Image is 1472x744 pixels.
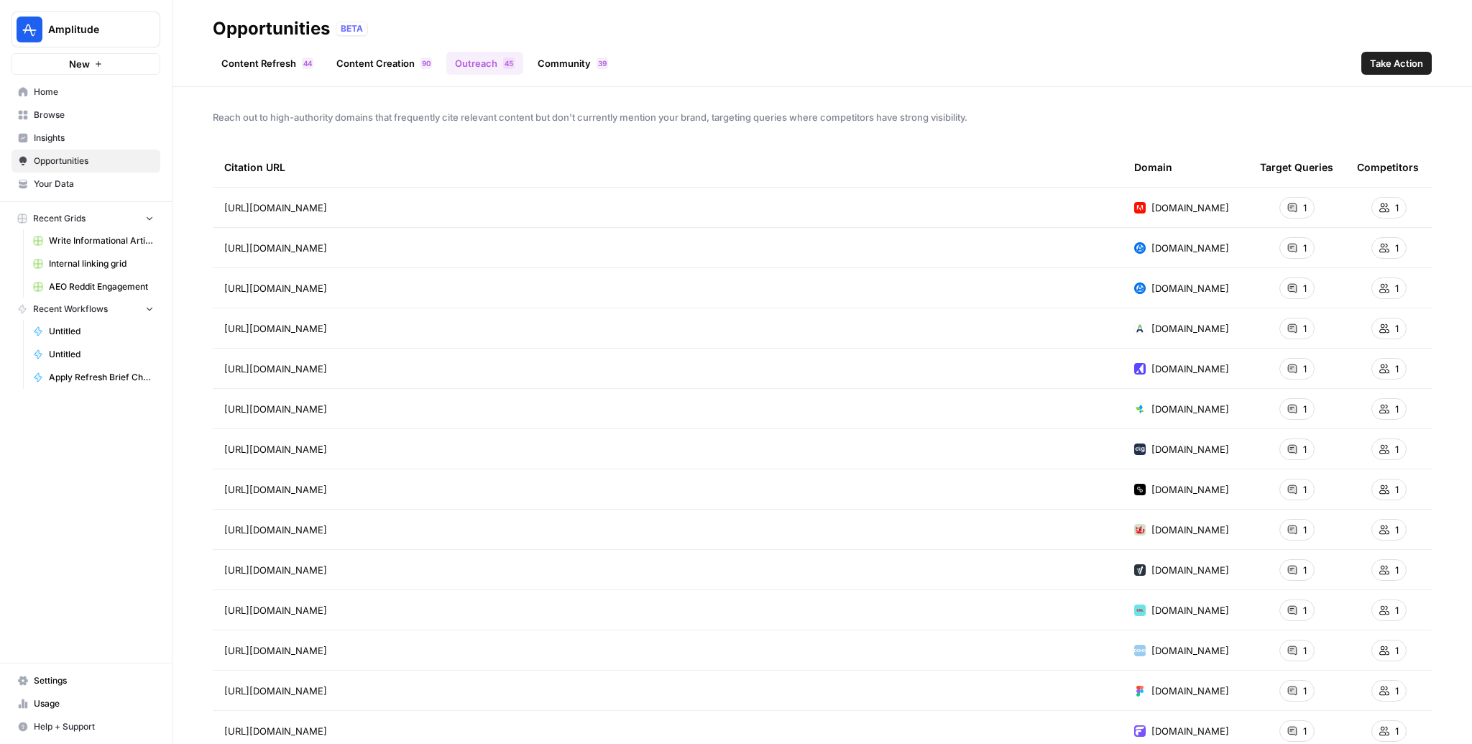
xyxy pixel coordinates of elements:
span: 1 [1395,362,1399,376]
span: AEO Reddit Engagement [49,280,154,293]
span: 9 [602,58,607,69]
div: Domain [1134,147,1172,187]
span: [URL][DOMAIN_NAME] [224,643,327,658]
span: 4 [303,58,308,69]
div: Competitors [1357,147,1419,187]
button: New [11,53,160,75]
span: Help + Support [34,720,154,733]
span: [DOMAIN_NAME] [1151,603,1229,617]
img: ptstvd85bgzaspyrq2tpyisfwhy7 [1134,242,1146,254]
span: [URL][DOMAIN_NAME] [224,201,327,215]
img: qn166qr9qomra21v63ukaurt7fc4 [1134,605,1146,616]
div: BETA [336,22,368,36]
span: 1 [1303,563,1307,577]
span: 1 [1303,201,1307,215]
span: 1 [1395,482,1399,497]
button: Take Action [1361,52,1432,75]
a: Settings [11,669,160,692]
span: [URL][DOMAIN_NAME] [224,684,327,698]
img: njv0f1abp0ktq0iqf5vwjsqxujd0 [1134,645,1146,656]
span: 1 [1303,643,1307,658]
div: Target Queries [1260,147,1333,187]
span: 1 [1395,643,1399,658]
span: 1 [1303,402,1307,416]
img: uaib0u4ssgh7cx5ep76dht0nau9a [1134,202,1146,213]
span: 1 [1395,603,1399,617]
span: [URL][DOMAIN_NAME] [224,281,327,295]
span: 1 [1303,362,1307,376]
span: 1 [1303,482,1307,497]
span: 1 [1395,684,1399,698]
a: Browse [11,104,160,127]
img: oqaw8budmnexxqx36lsdymb2lggb [1134,444,1146,455]
span: [DOMAIN_NAME] [1151,643,1229,658]
span: [DOMAIN_NAME] [1151,684,1229,698]
span: [DOMAIN_NAME] [1151,241,1229,255]
img: ptstvd85bgzaspyrq2tpyisfwhy7 [1134,283,1146,294]
span: 1 [1303,241,1307,255]
button: Recent Grids [11,208,160,229]
span: Write Informational Article [49,234,154,247]
span: [DOMAIN_NAME] [1151,523,1229,537]
span: [URL][DOMAIN_NAME] [224,321,327,336]
span: 1 [1395,563,1399,577]
span: 1 [1395,724,1399,738]
span: 3 [598,58,602,69]
span: [DOMAIN_NAME] [1151,201,1229,215]
button: Workspace: Amplitude [11,12,160,47]
a: Untitled [27,343,160,366]
span: [URL][DOMAIN_NAME] [224,482,327,497]
span: Take Action [1370,56,1423,70]
span: [URL][DOMAIN_NAME] [224,563,327,577]
span: [URL][DOMAIN_NAME] [224,241,327,255]
span: 1 [1395,201,1399,215]
span: Settings [34,674,154,687]
span: 1 [1395,402,1399,416]
span: 1 [1395,321,1399,336]
img: lfa6zx89q7ackxwrpmeke4gprgkn [1134,725,1146,737]
span: 4 [308,58,312,69]
span: [URL][DOMAIN_NAME] [224,603,327,617]
div: Citation URL [224,147,1111,187]
a: Home [11,81,160,104]
span: Recent Grids [33,212,86,225]
a: Your Data [11,173,160,196]
span: [URL][DOMAIN_NAME] [224,523,327,537]
span: 1 [1303,603,1307,617]
div: 44 [302,58,313,69]
a: Opportunities [11,150,160,173]
a: Content Refresh44 [213,52,322,75]
span: Untitled [49,348,154,361]
span: Browse [34,109,154,121]
span: New [69,57,90,71]
span: 1 [1395,241,1399,255]
span: [DOMAIN_NAME] [1151,724,1229,738]
img: wwjjyomydqvko554r97wg7d7ujqm [1134,323,1146,334]
span: [DOMAIN_NAME] [1151,281,1229,295]
span: [DOMAIN_NAME] [1151,442,1229,456]
img: cqgb3pxtip50ldb32tp68kpa0kh6 [1134,403,1146,415]
span: [URL][DOMAIN_NAME] [224,402,327,416]
span: Apply Refresh Brief Changes [49,371,154,384]
span: Amplitude [48,22,135,37]
button: Help + Support [11,715,160,738]
span: 1 [1395,523,1399,537]
span: 9 [422,58,426,69]
a: Apply Refresh Brief Changes [27,366,160,389]
a: Usage [11,692,160,715]
img: n28mp1847jmgjcsx85mazwjoyhm9 [1134,564,1146,576]
span: Untitled [49,325,154,338]
span: [URL][DOMAIN_NAME] [224,724,327,738]
span: Usage [34,697,154,710]
a: Write Informational Article [27,229,160,252]
span: 0 [426,58,431,69]
a: Content Creation90 [328,52,441,75]
a: AEO Reddit Engagement [27,275,160,298]
span: Insights [34,132,154,144]
span: [URL][DOMAIN_NAME] [224,362,327,376]
span: Recent Workflows [33,303,108,316]
img: qnxarwqqtc5m1jzg0s36f54ltvyi [1134,363,1146,375]
a: Insights [11,127,160,150]
span: 5 [509,58,513,69]
a: Untitled [27,320,160,343]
